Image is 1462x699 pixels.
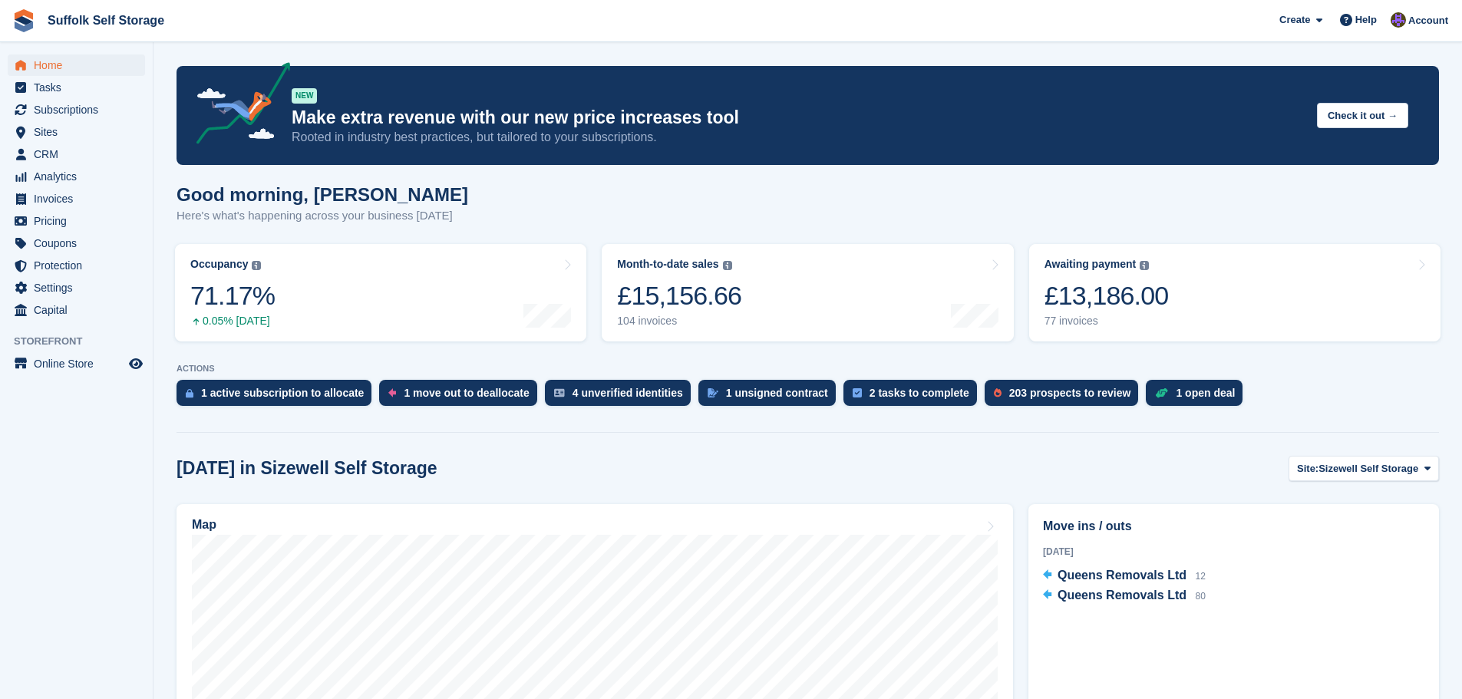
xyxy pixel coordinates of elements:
[41,8,170,33] a: Suffolk Self Storage
[8,188,145,209] a: menu
[602,244,1013,341] a: Month-to-date sales £15,156.66 104 invoices
[1045,315,1169,328] div: 77 invoices
[726,387,828,399] div: 1 unsigned contract
[1155,387,1168,398] img: deal-1b604bf984904fb50ccaf53a9ad4b4a5d6e5aea283cecdc64d6e3604feb123c2.svg
[8,77,145,98] a: menu
[14,334,153,349] span: Storefront
[379,380,544,414] a: 1 move out to deallocate
[252,261,261,270] img: icon-info-grey-7440780725fd019a000dd9b08b2336e03edf1995a4989e88bcd33f0948082b44.svg
[34,232,126,254] span: Coupons
[1146,380,1250,414] a: 1 open deal
[1195,591,1205,602] span: 80
[34,99,126,120] span: Subscriptions
[292,129,1305,146] p: Rooted in industry best practices, but tailored to your subscriptions.
[183,62,291,150] img: price-adjustments-announcement-icon-8257ccfd72463d97f412b2fc003d46551f7dbcb40ab6d574587a9cd5c0d94...
[1043,517,1424,536] h2: Move ins / outs
[8,166,145,187] a: menu
[1355,12,1377,28] span: Help
[404,387,529,399] div: 1 move out to deallocate
[190,280,275,312] div: 71.17%
[617,315,741,328] div: 104 invoices
[8,232,145,254] a: menu
[190,258,248,271] div: Occupancy
[1279,12,1310,28] span: Create
[8,210,145,232] a: menu
[34,255,126,276] span: Protection
[870,387,969,399] div: 2 tasks to complete
[34,210,126,232] span: Pricing
[292,88,317,104] div: NEW
[177,364,1439,374] p: ACTIONS
[1317,103,1408,128] button: Check it out →
[12,9,35,32] img: stora-icon-8386f47178a22dfd0bd8f6a31ec36ba5ce8667c1dd55bd0f319d3a0aa187defe.svg
[1043,586,1206,606] a: Queens Removals Ltd 80
[8,353,145,374] a: menu
[177,458,437,479] h2: [DATE] in Sizewell Self Storage
[994,388,1002,397] img: prospect-51fa495bee0391a8d652442698ab0144808aea92771e9ea1ae160a38d050c398.svg
[1289,456,1439,481] button: Site: Sizewell Self Storage
[1318,461,1418,476] span: Sizewell Self Storage
[853,388,862,397] img: task-75834270c22a3079a89374b754ae025e5fb1db73e45f91037f5363f120a921f8.svg
[1058,569,1186,582] span: Queens Removals Ltd
[1058,589,1186,602] span: Queens Removals Ltd
[573,387,683,399] div: 4 unverified identities
[8,299,145,321] a: menu
[1045,258,1137,271] div: Awaiting payment
[1195,571,1205,582] span: 12
[34,353,126,374] span: Online Store
[1297,461,1318,476] span: Site:
[34,121,126,143] span: Sites
[1043,545,1424,559] div: [DATE]
[8,99,145,120] a: menu
[1029,244,1441,341] a: Awaiting payment £13,186.00 77 invoices
[8,277,145,298] a: menu
[190,315,275,328] div: 0.05% [DATE]
[617,258,718,271] div: Month-to-date sales
[1408,13,1448,28] span: Account
[545,380,698,414] a: 4 unverified identities
[177,184,468,205] h1: Good morning, [PERSON_NAME]
[388,388,396,397] img: move_outs_to_deallocate_icon-f764333ba52eb49d3ac5e1228854f67142a1ed5810a6f6cc68b1a99e826820c5.svg
[8,121,145,143] a: menu
[698,380,843,414] a: 1 unsigned contract
[1140,261,1149,270] img: icon-info-grey-7440780725fd019a000dd9b08b2336e03edf1995a4989e88bcd33f0948082b44.svg
[723,261,732,270] img: icon-info-grey-7440780725fd019a000dd9b08b2336e03edf1995a4989e88bcd33f0948082b44.svg
[617,280,741,312] div: £15,156.66
[1176,387,1235,399] div: 1 open deal
[34,299,126,321] span: Capital
[34,77,126,98] span: Tasks
[1391,12,1406,28] img: Emma
[34,143,126,165] span: CRM
[34,188,126,209] span: Invoices
[34,166,126,187] span: Analytics
[127,354,145,373] a: Preview store
[186,388,193,398] img: active_subscription_to_allocate_icon-d502201f5373d7db506a760aba3b589e785aa758c864c3986d89f69b8ff3...
[8,255,145,276] a: menu
[1043,566,1206,586] a: Queens Removals Ltd 12
[843,380,985,414] a: 2 tasks to complete
[1045,280,1169,312] div: £13,186.00
[175,244,586,341] a: Occupancy 71.17% 0.05% [DATE]
[201,387,364,399] div: 1 active subscription to allocate
[34,277,126,298] span: Settings
[554,388,565,397] img: verify_identity-adf6edd0f0f0b5bbfe63781bf79b02c33cf7c696d77639b501bdc392416b5a36.svg
[177,380,379,414] a: 1 active subscription to allocate
[34,54,126,76] span: Home
[1009,387,1131,399] div: 203 prospects to review
[8,54,145,76] a: menu
[177,207,468,225] p: Here's what's happening across your business [DATE]
[192,518,216,532] h2: Map
[8,143,145,165] a: menu
[985,380,1147,414] a: 203 prospects to review
[292,107,1305,129] p: Make extra revenue with our new price increases tool
[708,388,718,397] img: contract_signature_icon-13c848040528278c33f63329250d36e43548de30e8caae1d1a13099fd9432cc5.svg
